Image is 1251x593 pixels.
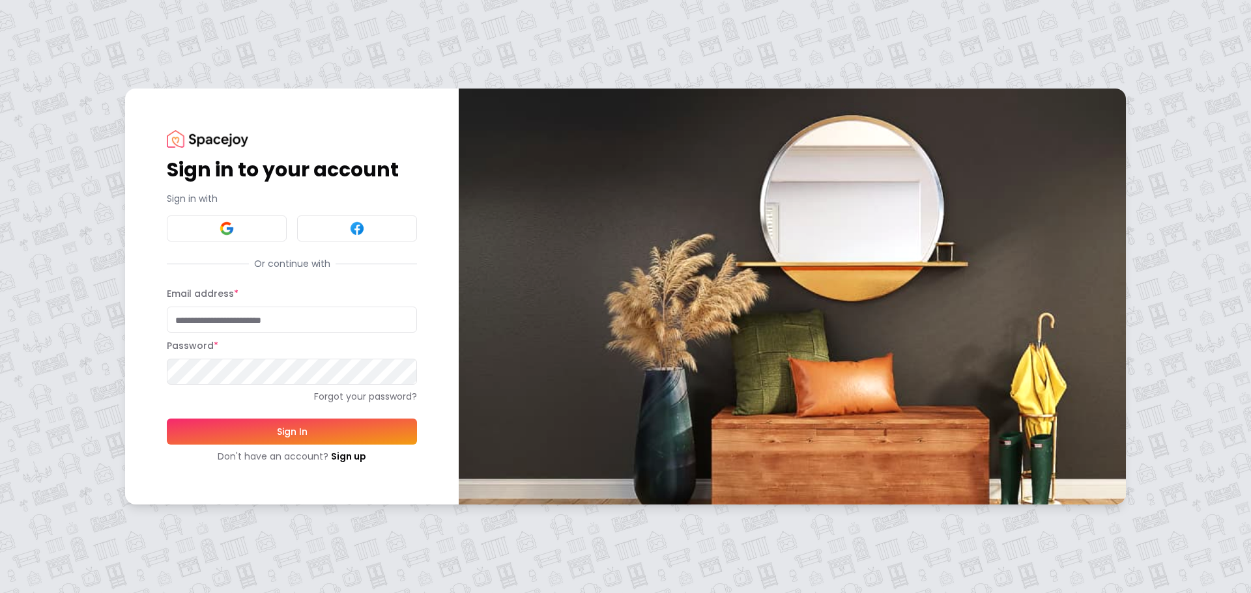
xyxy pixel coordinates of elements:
[167,287,238,300] label: Email address
[167,158,417,182] h1: Sign in to your account
[167,192,417,205] p: Sign in with
[459,89,1126,504] img: banner
[249,257,336,270] span: Or continue with
[167,419,417,445] button: Sign In
[349,221,365,236] img: Facebook signin
[167,130,248,148] img: Spacejoy Logo
[331,450,366,463] a: Sign up
[167,390,417,403] a: Forgot your password?
[167,339,218,352] label: Password
[167,450,417,463] div: Don't have an account?
[219,221,235,236] img: Google signin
